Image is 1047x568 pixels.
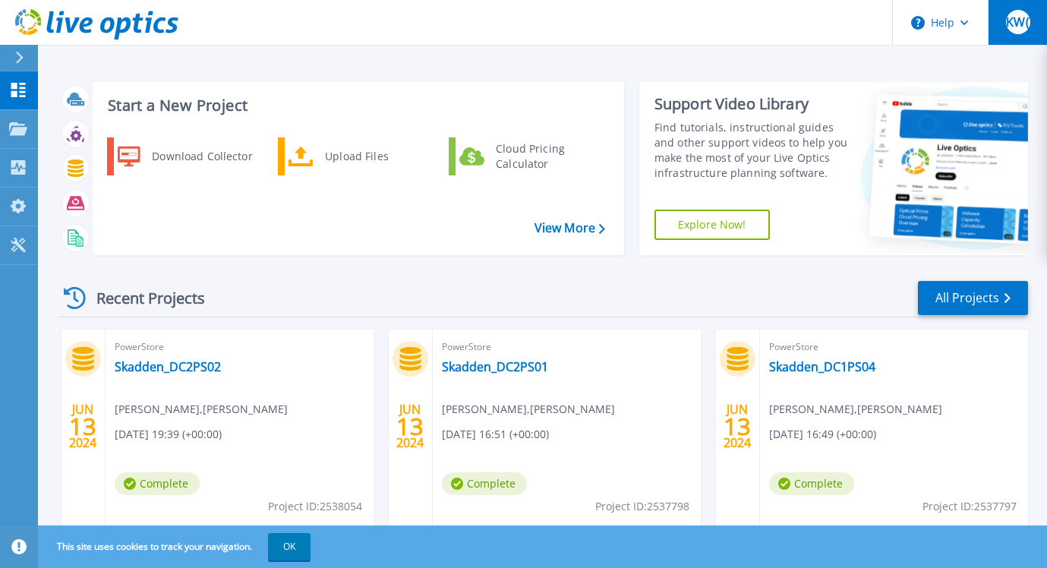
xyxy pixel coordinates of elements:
span: [DATE] 16:51 (+00:00) [442,426,549,443]
div: Upload Files [317,141,430,172]
span: [PERSON_NAME] , [PERSON_NAME] [115,401,288,418]
h3: Start a New Project [108,97,604,114]
span: Project ID: 2538054 [268,498,362,515]
a: Cloud Pricing Calculator [449,137,604,175]
span: [PERSON_NAME] , [PERSON_NAME] [442,401,615,418]
span: PowerStore [442,339,692,355]
div: JUN 2024 [396,399,424,454]
a: View More [535,221,605,235]
span: 13 [69,420,96,433]
span: Project ID: 2537798 [595,498,689,515]
a: All Projects [918,281,1028,315]
span: 13 [724,420,751,433]
span: [PERSON_NAME] , [PERSON_NAME] [769,401,942,418]
span: PowerStore [115,339,364,355]
a: Download Collector [107,137,263,175]
span: Complete [442,472,527,495]
div: JUN 2024 [68,399,97,454]
span: This site uses cookies to track your navigation. [42,533,311,560]
span: PowerStore [769,339,1019,355]
span: Complete [769,472,854,495]
a: Skadden_DC2PS01 [442,359,548,374]
a: Skadden_DC2PS02 [115,359,221,374]
div: Recent Projects [58,279,225,317]
a: Skadden_DC1PS04 [769,359,875,374]
div: Cloud Pricing Calculator [488,141,601,172]
span: 13 [396,420,424,433]
div: Find tutorials, instructional guides and other support videos to help you make the most of your L... [654,120,848,181]
a: Explore Now! [654,210,770,240]
div: Download Collector [144,141,259,172]
span: KW( [1006,16,1029,28]
div: Support Video Library [654,94,848,114]
button: OK [268,533,311,560]
a: Upload Files [278,137,434,175]
span: Complete [115,472,200,495]
span: [DATE] 16:49 (+00:00) [769,426,876,443]
span: [DATE] 19:39 (+00:00) [115,426,222,443]
span: Project ID: 2537797 [922,498,1017,515]
div: JUN 2024 [723,399,752,454]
